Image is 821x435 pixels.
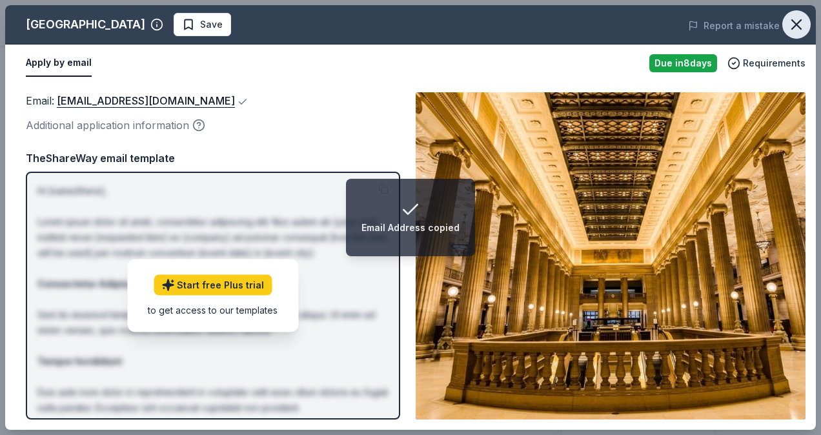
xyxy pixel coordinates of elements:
[57,92,235,109] a: [EMAIL_ADDRESS][DOMAIN_NAME]
[26,94,235,107] span: Email :
[26,150,400,167] div: TheShareWay email template
[37,278,148,289] strong: Consectetur Adipiscing
[37,356,122,367] strong: Tempor Incididunt
[416,92,806,420] img: Image for Chicago Architecture Center
[727,56,806,71] button: Requirements
[649,54,717,72] div: Due in 8 days
[26,117,400,134] div: Additional application information
[148,303,278,317] div: to get access to our templates
[743,56,806,71] span: Requirements
[26,50,92,77] button: Apply by email
[174,13,231,36] button: Save
[361,220,460,236] div: Email Address copied
[26,14,145,35] div: [GEOGRAPHIC_DATA]
[200,17,223,32] span: Save
[688,18,780,34] button: Report a mistake
[154,275,272,296] a: Start free Plus trial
